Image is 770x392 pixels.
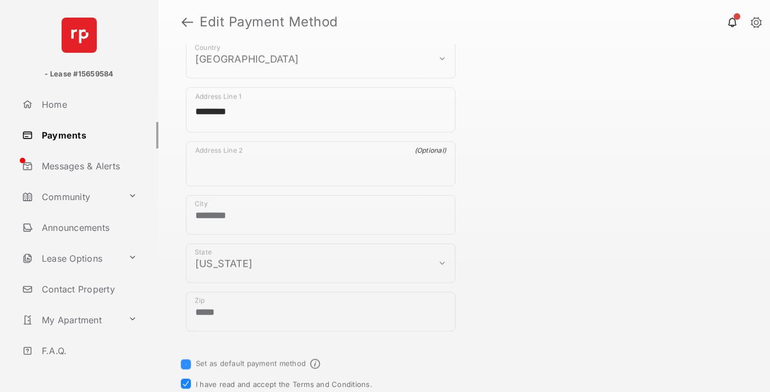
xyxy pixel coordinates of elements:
[18,91,158,118] a: Home
[186,291,455,331] div: payment_method_screening[postal_addresses][postalCode]
[45,69,113,80] p: - Lease #15659584
[18,338,158,364] a: F.A.Q.
[186,243,455,283] div: payment_method_screening[postal_addresses][administrativeArea]
[18,153,158,179] a: Messages & Alerts
[18,276,158,302] a: Contact Property
[18,307,124,333] a: My Apartment
[186,141,455,186] div: payment_method_screening[postal_addresses][addressLine2]
[310,358,320,368] span: Default payment method info
[18,122,158,148] a: Payments
[186,87,455,132] div: payment_method_screening[postal_addresses][addressLine1]
[18,184,124,210] a: Community
[18,245,124,272] a: Lease Options
[196,358,306,367] label: Set as default payment method
[200,15,338,29] strong: Edit Payment Method
[18,214,158,241] a: Announcements
[186,195,455,234] div: payment_method_screening[postal_addresses][locality]
[62,18,97,53] img: svg+xml;base64,PHN2ZyB4bWxucz0iaHR0cDovL3d3dy53My5vcmcvMjAwMC9zdmciIHdpZHRoPSI2NCIgaGVpZ2h0PSI2NC...
[186,38,455,78] div: payment_method_screening[postal_addresses][country]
